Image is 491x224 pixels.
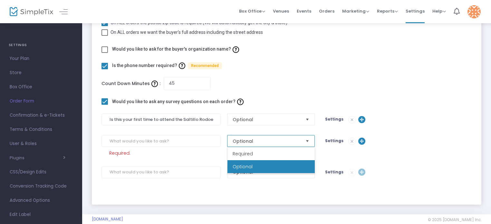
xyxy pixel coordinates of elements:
img: question-mark [151,81,158,87]
span: Your Plan [10,54,72,63]
span: Settings [325,138,343,143]
label: Is the phone number required? [112,61,222,71]
span: Order Form [10,97,72,105]
span: On ALL orders the postal/zip code is required (We will automatically get the city & state) [111,20,287,25]
img: question-mark [237,99,244,105]
span: Box Office [10,83,72,91]
span: User & Roles [10,140,72,148]
span: Confirmation & e-Tickets [10,111,72,120]
span: Optional [233,138,301,144]
span: On ALL orders we want the buyer's full address including the street address [111,30,263,35]
span: Marketing [342,8,369,14]
label: Count Down Minutes : [101,79,160,89]
span: © 2025 [DOMAIN_NAME] Inc. [428,217,481,222]
img: question-mark [179,63,185,69]
input: What would you like to ask? [101,135,221,147]
h4: SETTINGS [9,39,73,52]
span: Store [10,69,72,77]
span: Venues [273,3,289,19]
span: Edit Label [10,210,72,219]
span: Settings [406,3,425,19]
span: Optional [233,163,253,170]
input: Minutes [164,77,211,90]
span: Advanced Options [10,196,72,205]
button: Select [303,135,312,147]
span: Required [233,151,253,157]
img: question-mark [233,46,239,53]
span: Optional [233,116,301,123]
label: Would you like to ask any survey questions on each order? [112,96,245,106]
div: Required. [101,149,130,156]
span: Box Office [239,8,265,14]
img: cross.png [349,138,355,145]
span: Orders [319,3,334,19]
a: [DOMAIN_NAME] [92,217,123,222]
span: Settings [325,116,343,122]
span: Conversion Tracking Code [10,182,72,190]
span: CSS/Design Edits [10,168,72,176]
input: What would you like to ask? [101,113,221,125]
button: Plugins [10,155,65,161]
span: Help [432,8,446,14]
span: Recommended [188,62,222,69]
span: Settings [325,169,343,175]
button: Select [303,114,312,125]
img: expandArrows.svg [358,138,365,145]
label: Would you like to ask for the buyer's organization name? [112,44,241,54]
span: Events [297,3,311,19]
input: What would you like to ask? [101,166,221,178]
img: expandArrows.svg [358,116,365,123]
img: cross.png [349,116,355,123]
span: Terms & Conditions [10,125,72,134]
span: Reports [377,8,398,14]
